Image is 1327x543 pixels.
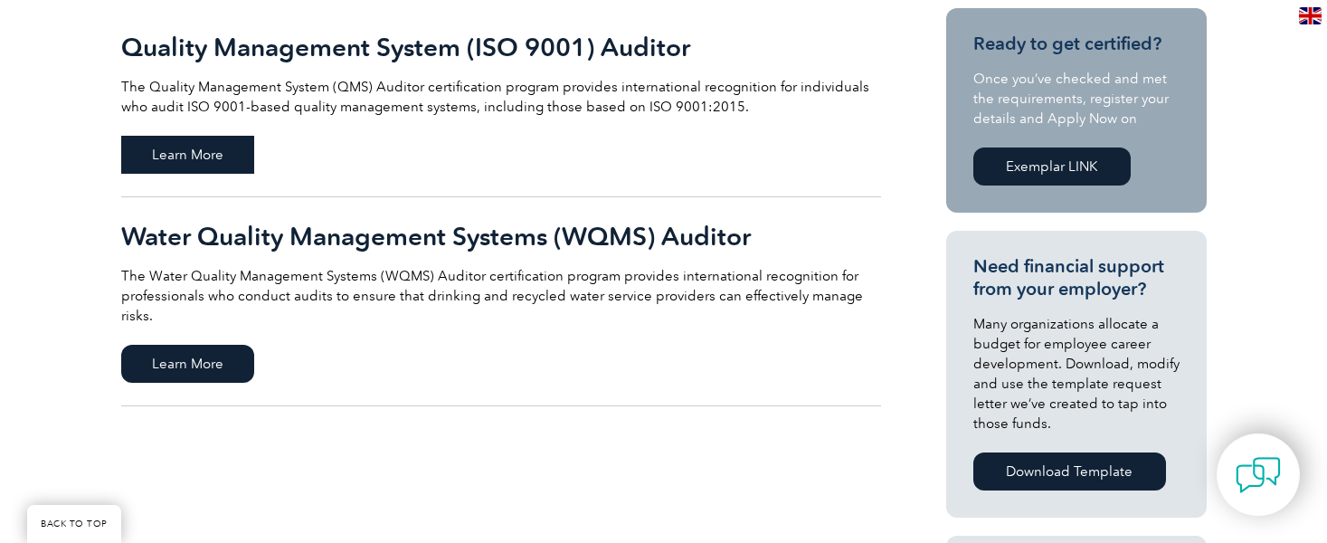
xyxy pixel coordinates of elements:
h3: Ready to get certified? [973,33,1180,55]
h2: Quality Management System (ISO 9001) Auditor [121,33,881,62]
p: The Quality Management System (QMS) Auditor certification program provides international recognit... [121,77,881,117]
a: Exemplar LINK [973,148,1131,186]
span: Learn More [121,345,254,383]
a: Quality Management System (ISO 9001) Auditor The Quality Management System (QMS) Auditor certific... [121,8,881,197]
p: Many organizations allocate a budget for employee career development. Download, modify and use th... [973,314,1180,433]
span: Learn More [121,136,254,174]
h3: Need financial support from your employer? [973,255,1180,300]
p: Once you’ve checked and met the requirements, register your details and Apply Now on [973,69,1180,129]
p: The Water Quality Management Systems (WQMS) Auditor certification program provides international ... [121,266,881,326]
a: Download Template [973,452,1166,491]
h2: Water Quality Management Systems (WQMS) Auditor [121,222,881,251]
a: Water Quality Management Systems (WQMS) Auditor The Water Quality Management Systems (WQMS) Audit... [121,197,881,406]
img: contact-chat.png [1236,452,1281,498]
a: BACK TO TOP [27,505,121,543]
img: en [1299,7,1322,24]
